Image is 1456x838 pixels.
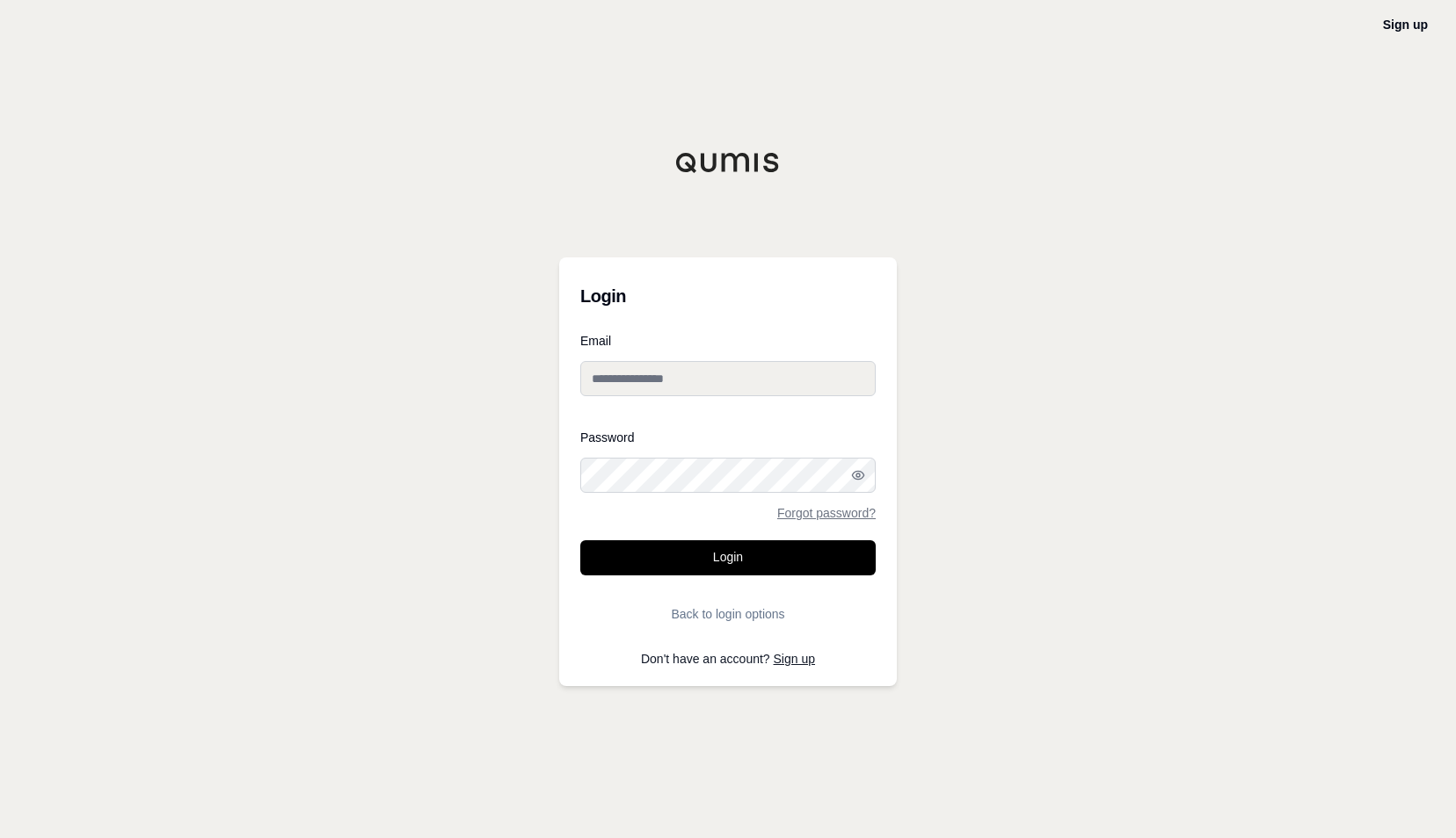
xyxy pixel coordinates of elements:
[580,431,876,444] label: Password
[580,540,876,575] button: Login
[580,596,876,632] button: Back to login options
[580,278,876,314] h3: Login
[777,507,876,519] a: Forgot password?
[1383,18,1428,32] a: Sign up
[580,335,876,347] label: Email
[675,152,781,173] img: Qumis
[774,652,815,666] a: Sign up
[580,653,876,665] p: Don't have an account?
